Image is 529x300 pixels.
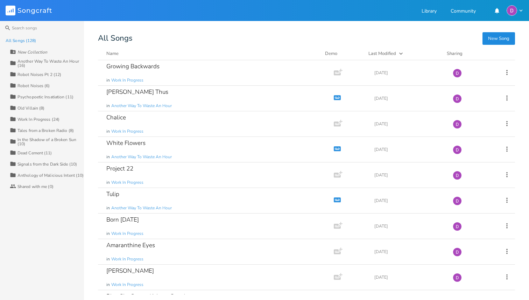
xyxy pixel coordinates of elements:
a: Community [451,9,476,15]
div: Demo [325,50,360,57]
div: Project 22 [106,166,133,172]
button: New Song [482,32,515,45]
div: [DATE] [374,122,444,126]
span: in [106,205,110,211]
div: Shared with me (0) [17,184,54,189]
div: White Flowers [106,140,146,146]
div: [DATE] [374,224,444,228]
div: Sharing [447,50,489,57]
div: Born [DATE] [106,217,139,223]
img: Dylan [453,69,462,78]
div: Robot Noises Pt 2 (12) [17,72,61,77]
div: New Collection [17,50,47,54]
img: Dylan [453,273,462,282]
img: Dylan [453,247,462,257]
div: Tales from a Broken Radio (8) [17,128,74,133]
img: Dylan [453,222,462,231]
div: Work In Progress (24) [17,117,59,121]
div: Amaranthine Eyes [106,242,155,248]
span: in [106,77,110,83]
div: Last Modified [368,50,396,57]
div: Chalice [106,114,126,120]
div: Tulip [106,191,119,197]
span: in [106,154,110,160]
div: Name [106,50,119,57]
div: [DATE] [374,250,444,254]
div: [DATE] [374,173,444,177]
span: Work In Progress [111,256,143,262]
span: Work In Progress [111,180,143,186]
div: [DATE] [374,71,444,75]
a: Library [422,9,437,15]
div: Dead Cement (11) [17,151,52,155]
div: All Songs (128) [6,39,36,43]
span: Work In Progress [111,282,143,288]
span: Work In Progress [111,231,143,237]
div: Growing Backwards [106,63,160,69]
img: Dylan [453,120,462,129]
span: in [106,103,110,109]
div: Robot Noises (6) [17,84,50,88]
span: Work In Progress [111,128,143,134]
span: Work In Progress [111,77,143,83]
div: [DATE] [374,275,444,279]
div: Psychopoetic Insatiation (11) [17,95,73,99]
span: in [106,128,110,134]
img: Dylan [453,171,462,180]
img: Dylan [453,196,462,205]
div: [DATE] [374,147,444,152]
img: Dylan [453,94,462,103]
div: [PERSON_NAME] Thus [106,89,168,95]
div: Signals from the Dark Side (10) [17,162,77,166]
span: in [106,180,110,186]
div: Old Villain (8) [17,106,45,110]
div: [DATE] [374,198,444,203]
span: Another Way To Waste An Hour [111,154,172,160]
img: Dylan [507,5,517,16]
div: All Songs [98,35,515,42]
span: in [106,282,110,288]
div: [DATE] [374,96,444,100]
img: Dylan [453,145,462,154]
div: Anthology of Malicious Intent (10) [17,173,84,177]
span: Another Way To Waste An Hour [111,205,172,211]
div: In the Shadow of a Broken Sun (10) [17,138,84,146]
span: in [106,256,110,262]
div: Another Way To Waste An Hour (16) [17,59,84,68]
span: in [106,231,110,237]
button: Last Modified [368,50,438,57]
span: Another Way To Waste An Hour [111,103,172,109]
div: [PERSON_NAME] [106,268,154,274]
div: Blue Sky Ocean (A Love Song) [106,293,186,299]
button: Name [106,50,317,57]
